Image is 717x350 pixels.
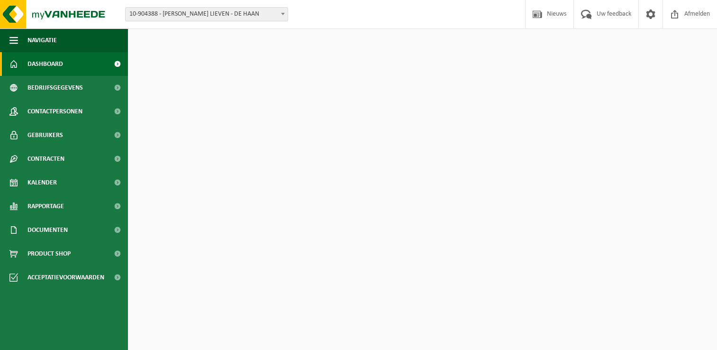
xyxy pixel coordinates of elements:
span: Contactpersonen [27,100,82,123]
span: Acceptatievoorwaarden [27,266,104,289]
span: Bedrijfsgegevens [27,76,83,100]
span: Documenten [27,218,68,242]
span: 10-904388 - CASANOVA - ELEWAUT LIEVEN - DE HAAN [126,8,288,21]
span: Kalender [27,171,57,194]
span: 10-904388 - CASANOVA - ELEWAUT LIEVEN - DE HAAN [125,7,288,21]
span: Rapportage [27,194,64,218]
span: Gebruikers [27,123,63,147]
span: Contracten [27,147,64,171]
span: Navigatie [27,28,57,52]
span: Dashboard [27,52,63,76]
span: Product Shop [27,242,71,266]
